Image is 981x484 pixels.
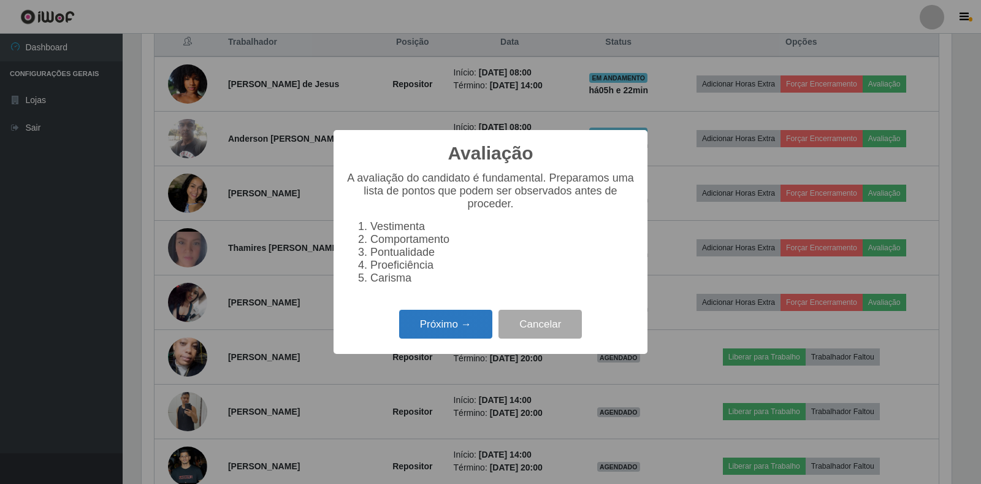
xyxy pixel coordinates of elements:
button: Próximo → [399,310,492,339]
p: A avaliação do candidato é fundamental. Preparamos uma lista de pontos que podem ser observados a... [346,172,635,210]
h2: Avaliação [448,142,533,164]
li: Vestimenta [370,220,635,233]
button: Cancelar [498,310,582,339]
li: Proeficiência [370,259,635,272]
li: Comportamento [370,233,635,246]
li: Carisma [370,272,635,285]
li: Pontualidade [370,246,635,259]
